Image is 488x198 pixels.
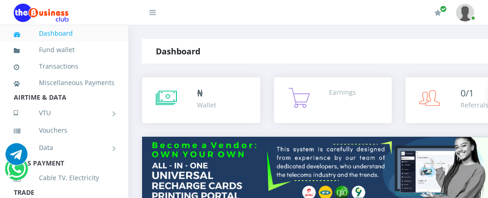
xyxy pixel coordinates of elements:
[156,46,200,57] strong: Dashboard
[440,5,447,12] span: Renew/Upgrade Subscription
[456,4,474,21] img: User
[142,77,260,123] a: ₦ Wallet
[197,86,216,100] div: ₦
[14,102,115,124] a: VTU
[434,9,441,16] i: Renew/Upgrade Subscription
[461,87,474,99] span: 0/1
[5,150,27,165] a: Chat for support
[14,4,69,22] img: Logo
[329,87,356,97] div: Earnings
[14,72,115,93] a: Miscellaneous Payments
[14,39,115,60] a: Fund wallet
[7,165,26,180] a: Chat for support
[197,100,216,110] div: Wallet
[274,77,392,123] a: Earnings
[14,167,115,188] a: Cable TV, Electricity
[14,120,115,141] a: Vouchers
[14,23,115,44] a: Dashboard
[14,136,115,159] a: Data
[14,56,115,77] a: Transactions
